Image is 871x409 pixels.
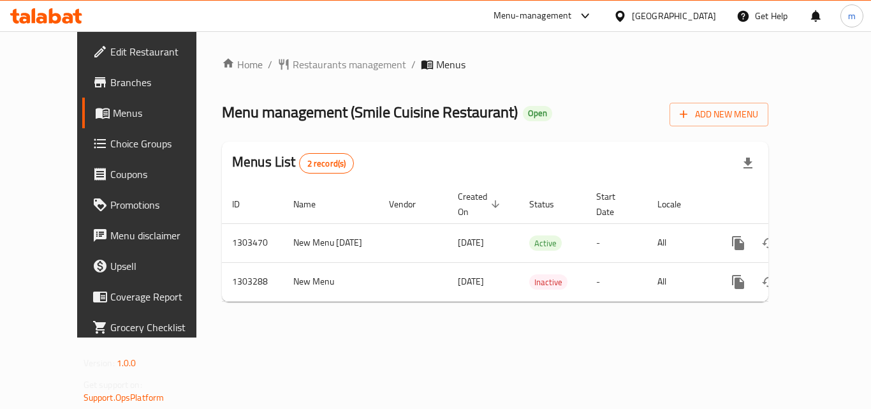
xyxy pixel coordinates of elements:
a: Promotions [82,190,223,220]
a: Coverage Report [82,281,223,312]
div: [GEOGRAPHIC_DATA] [632,9,716,23]
span: Choice Groups [110,136,212,151]
button: Add New Menu [670,103,768,126]
h2: Menus List [232,152,354,174]
a: Menu disclaimer [82,220,223,251]
span: Start Date [596,189,632,219]
button: more [723,267,754,297]
span: Version: [84,355,115,371]
span: Coverage Report [110,289,212,304]
span: Locale [657,197,698,212]
a: Menus [82,98,223,128]
div: Open [523,106,552,121]
span: Menu disclaimer [110,228,212,243]
a: Choice Groups [82,128,223,159]
td: 1303470 [222,223,283,262]
span: 2 record(s) [300,158,354,170]
th: Actions [713,185,856,224]
nav: breadcrumb [222,57,768,72]
span: Get support on: [84,376,142,393]
span: Status [529,197,571,212]
li: / [268,57,272,72]
button: Change Status [754,267,784,297]
button: more [723,228,754,258]
li: / [411,57,416,72]
span: Restaurants management [293,57,406,72]
a: Support.OpsPlatform [84,389,165,406]
span: ID [232,197,256,212]
div: Active [529,235,562,251]
a: Upsell [82,251,223,281]
span: Coupons [110,167,212,182]
span: Open [523,108,552,119]
span: Created On [458,189,504,219]
a: Home [222,57,263,72]
a: Grocery Checklist [82,312,223,343]
span: Add New Menu [680,107,758,123]
table: enhanced table [222,185,856,302]
span: Upsell [110,258,212,274]
a: Restaurants management [277,57,406,72]
td: - [586,262,647,301]
span: Menus [113,105,212,121]
span: Name [293,197,332,212]
td: New Menu [283,262,379,301]
span: [DATE] [458,273,484,290]
td: - [586,223,647,262]
span: Grocery Checklist [110,320,212,335]
a: Branches [82,67,223,98]
td: New Menu [DATE] [283,223,379,262]
div: Menu-management [494,8,572,24]
button: Change Status [754,228,784,258]
span: Active [529,236,562,251]
span: Promotions [110,197,212,212]
span: [DATE] [458,234,484,251]
span: Branches [110,75,212,90]
span: Inactive [529,275,567,290]
span: Vendor [389,197,432,212]
a: Coupons [82,159,223,190]
span: Menu management ( Smile Cuisine Restaurant ) [222,98,518,126]
span: Edit Restaurant [110,44,212,59]
td: All [647,223,713,262]
span: Menus [436,57,465,72]
div: Export file [733,148,763,179]
a: Edit Restaurant [82,36,223,67]
td: All [647,262,713,301]
div: Inactive [529,274,567,290]
span: 1.0.0 [117,355,136,371]
td: 1303288 [222,262,283,301]
span: m [848,9,856,23]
